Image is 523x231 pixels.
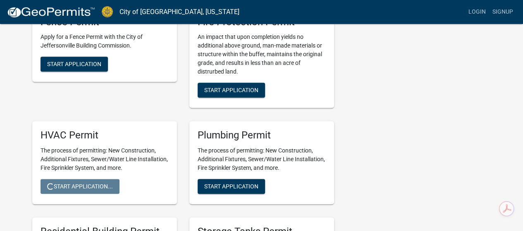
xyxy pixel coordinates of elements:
[198,83,265,98] button: Start Application
[489,4,516,20] a: Signup
[204,87,258,93] span: Start Application
[198,129,326,141] h5: Plumbing Permit
[198,33,326,76] p: An impact that upon completion yields no additional above ground, man-made materials or structure...
[41,129,169,141] h5: HVAC Permit
[47,183,113,190] span: Start Application...
[47,61,101,67] span: Start Application
[102,6,113,17] img: City of Jeffersonville, Indiana
[465,4,489,20] a: Login
[41,57,108,71] button: Start Application
[41,179,119,194] button: Start Application...
[198,179,265,194] button: Start Application
[198,146,326,172] p: The process of permitting: New Construction, Additional Fixtures, Sewer/Water Line Installation, ...
[41,33,169,50] p: Apply for a Fence Permit with the City of Jeffersonville Building Commission.
[119,5,239,19] a: City of [GEOGRAPHIC_DATA], [US_STATE]
[204,183,258,190] span: Start Application
[41,146,169,172] p: The process of permitting: New Construction, Additional Fixtures, Sewer/Water Line Installation, ...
